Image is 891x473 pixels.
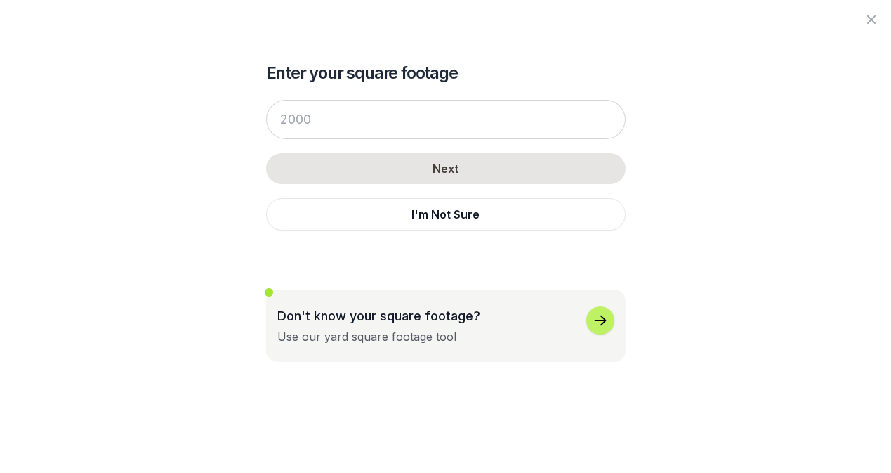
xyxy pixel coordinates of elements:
[266,290,626,362] button: Don't know your square footage?Use our yard square footage tool
[266,153,626,184] button: Next
[277,306,480,325] p: Don't know your square footage?
[277,328,456,345] div: Use our yard square footage tool
[266,62,626,84] h2: Enter your square footage
[266,100,626,139] input: 2000
[266,198,626,231] button: I'm Not Sure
